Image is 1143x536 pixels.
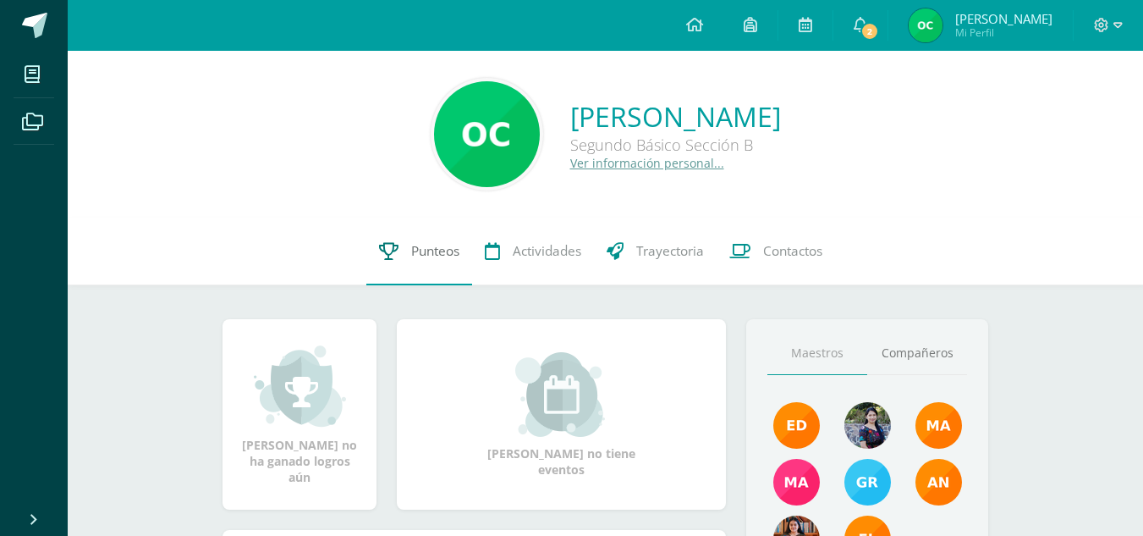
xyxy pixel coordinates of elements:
[366,218,472,285] a: Punteos
[867,332,967,375] a: Compañeros
[570,135,781,155] div: Segundo Básico Sección B
[594,218,717,285] a: Trayectoria
[955,25,1052,40] span: Mi Perfil
[767,332,867,375] a: Maestros
[909,8,942,42] img: 08f1aadbc24bc341887ed12e3da5bb47.png
[434,81,540,187] img: 282859b580b3a1acad484a266115cd93.png
[254,344,346,428] img: achievement_small.png
[860,22,879,41] span: 2
[915,402,962,449] img: 560278503d4ca08c21e9c7cd40ba0529.png
[477,352,646,478] div: [PERSON_NAME] no tiene eventos
[955,10,1052,27] span: [PERSON_NAME]
[513,242,581,260] span: Actividades
[773,402,820,449] img: f40e456500941b1b33f0807dd74ea5cf.png
[570,98,781,135] a: [PERSON_NAME]
[239,344,360,485] div: [PERSON_NAME] no ha ganado logros aún
[515,352,607,437] img: event_small.png
[844,402,891,449] img: 9b17679b4520195df407efdfd7b84603.png
[915,459,962,506] img: a348d660b2b29c2c864a8732de45c20a.png
[763,242,822,260] span: Contactos
[570,155,724,171] a: Ver información personal...
[844,459,891,506] img: b7ce7144501556953be3fc0a459761b8.png
[472,218,594,285] a: Actividades
[773,459,820,506] img: 7766054b1332a6085c7723d22614d631.png
[636,242,704,260] span: Trayectoria
[411,242,459,260] span: Punteos
[717,218,835,285] a: Contactos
